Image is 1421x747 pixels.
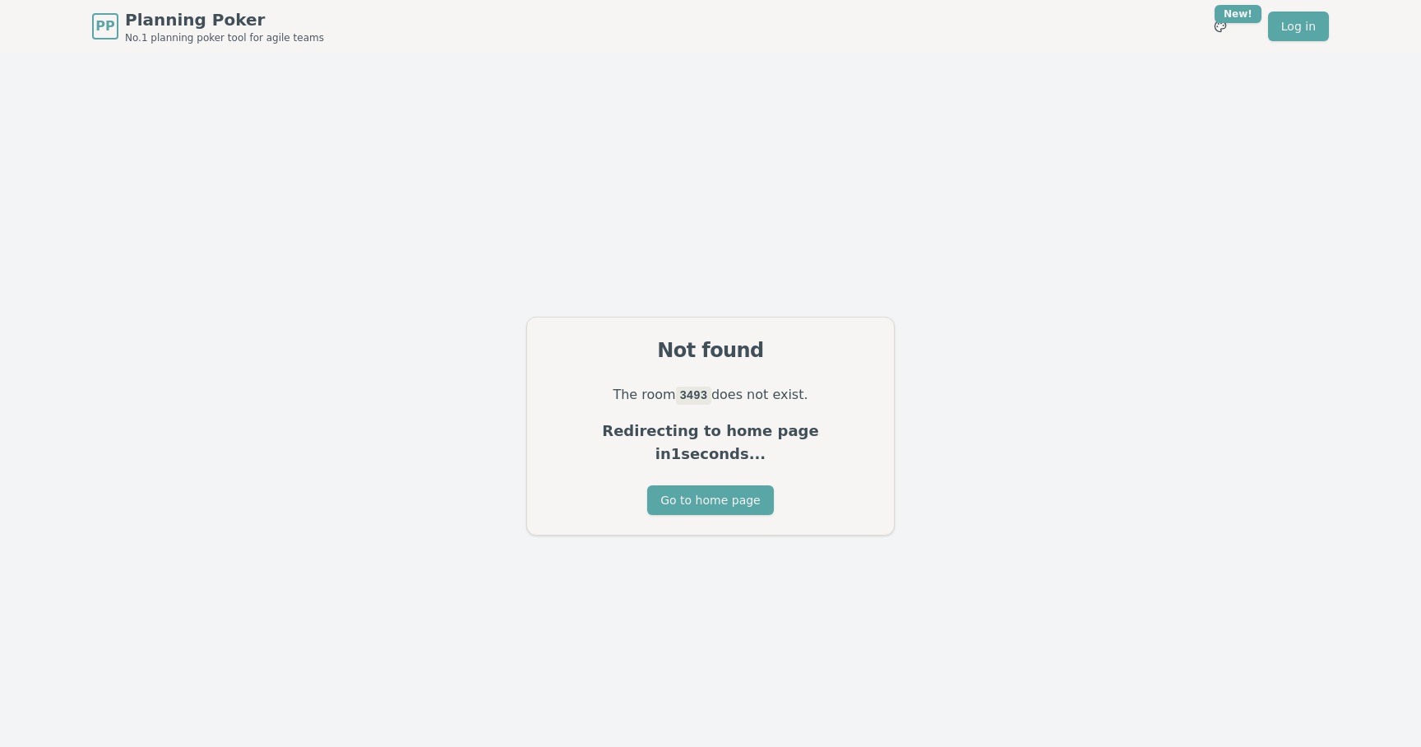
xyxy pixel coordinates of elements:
p: Redirecting to home page in 1 seconds... [547,420,874,466]
div: Not found [547,337,874,364]
div: New! [1215,5,1261,23]
button: Go to home page [647,485,773,515]
code: 3493 [676,387,711,405]
span: No.1 planning poker tool for agile teams [125,31,324,44]
span: PP [95,16,114,36]
button: New! [1206,12,1235,41]
a: PPPlanning PokerNo.1 planning poker tool for agile teams [92,8,324,44]
a: Log in [1268,12,1329,41]
p: The room does not exist. [547,383,874,406]
span: Planning Poker [125,8,324,31]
